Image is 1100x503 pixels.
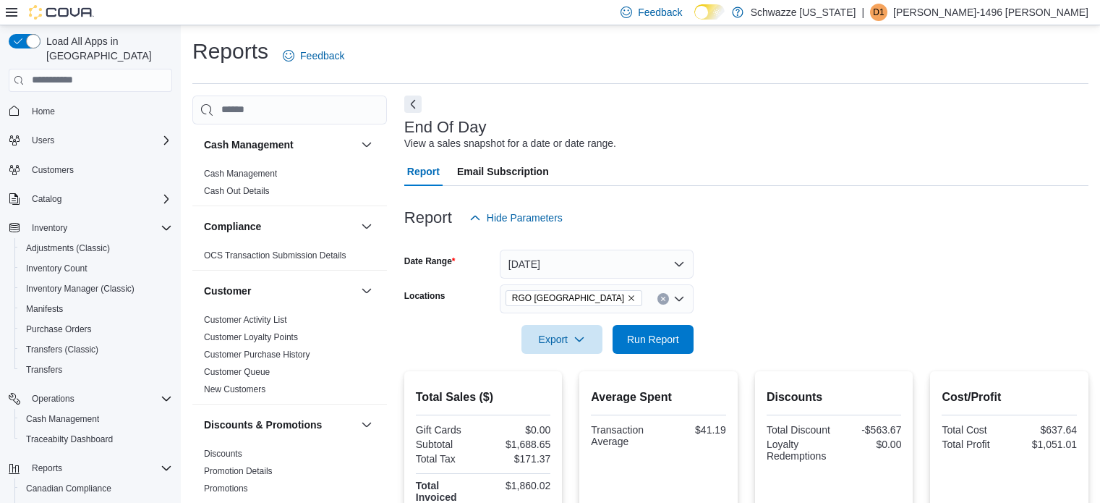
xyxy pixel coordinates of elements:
[20,300,69,318] a: Manifests
[751,4,856,21] p: Schwazze [US_STATE]
[26,324,92,335] span: Purchase Orders
[204,466,273,476] a: Promotion Details
[14,478,178,499] button: Canadian Compliance
[500,250,694,279] button: [DATE]
[14,279,178,299] button: Inventory Manager (Classic)
[20,260,172,277] span: Inventory Count
[26,263,88,274] span: Inventory Count
[837,439,901,450] div: $0.00
[20,341,104,358] a: Transfers (Classic)
[32,164,74,176] span: Customers
[416,424,480,436] div: Gift Cards
[486,453,550,465] div: $171.37
[3,218,178,238] button: Inventory
[673,293,685,305] button: Open list of options
[416,439,480,450] div: Subtotal
[277,41,350,70] a: Feedback
[204,186,270,196] a: Cash Out Details
[32,393,74,405] span: Operations
[893,4,1088,21] p: [PERSON_NAME]-1496 [PERSON_NAME]
[26,434,113,445] span: Traceabilty Dashboard
[14,360,178,380] button: Transfers
[20,280,140,297] a: Inventory Manager (Classic)
[26,161,172,179] span: Customers
[521,325,602,354] button: Export
[204,384,265,394] a: New Customers
[204,185,270,197] span: Cash Out Details
[487,211,563,225] span: Hide Parameters
[942,424,1006,436] div: Total Cost
[26,132,60,149] button: Users
[204,331,298,343] span: Customer Loyalty Points
[767,389,902,406] h2: Discounts
[20,361,172,379] span: Transfers
[26,242,110,254] span: Adjustments (Classic)
[26,364,62,376] span: Transfers
[20,410,105,428] a: Cash Management
[694,4,725,20] input: Dark Mode
[486,480,550,491] div: $1,860.02
[14,339,178,360] button: Transfers (Classic)
[204,350,310,360] a: Customer Purchase History
[14,319,178,339] button: Purchase Orders
[26,413,99,425] span: Cash Management
[416,480,457,503] strong: Total Invoiced
[530,325,594,354] span: Export
[1012,439,1077,450] div: $1,051.01
[657,293,669,305] button: Clear input
[192,37,268,66] h1: Reports
[26,219,73,237] button: Inventory
[486,439,550,450] div: $1,688.65
[204,465,273,477] span: Promotion Details
[26,460,68,477] button: Reports
[26,132,172,149] span: Users
[204,449,242,459] a: Discounts
[3,159,178,180] button: Customers
[14,299,178,319] button: Manifests
[32,222,67,234] span: Inventory
[26,283,135,295] span: Inventory Manager (Classic)
[204,367,270,377] a: Customer Queue
[358,136,375,153] button: Cash Management
[20,321,172,338] span: Purchase Orders
[767,424,831,436] div: Total Discount
[26,460,172,477] span: Reports
[627,332,679,347] span: Run Report
[204,384,265,395] span: New Customers
[204,138,294,152] h3: Cash Management
[32,462,62,474] span: Reports
[26,161,80,179] a: Customers
[20,431,119,448] a: Traceabilty Dashboard
[358,282,375,300] button: Customer
[204,284,251,298] h3: Customer
[457,157,549,186] span: Email Subscription
[404,119,487,136] h3: End Of Day
[26,219,172,237] span: Inventory
[358,416,375,434] button: Discounts & Promotions
[204,349,310,360] span: Customer Purchase History
[404,96,422,113] button: Next
[204,219,355,234] button: Compliance
[14,258,178,279] button: Inventory Count
[204,314,287,326] span: Customer Activity List
[3,130,178,151] button: Users
[204,250,346,261] a: OCS Transaction Submission Details
[204,315,287,325] a: Customer Activity List
[20,260,93,277] a: Inventory Count
[512,291,624,305] span: RGO [GEOGRAPHIC_DATA]
[204,332,298,342] a: Customer Loyalty Points
[942,439,1006,450] div: Total Profit
[942,389,1077,406] h2: Cost/Profit
[32,135,54,146] span: Users
[204,284,355,298] button: Customer
[416,453,480,465] div: Total Tax
[192,311,387,404] div: Customer
[26,190,172,208] span: Catalog
[32,193,61,205] span: Catalog
[20,240,172,257] span: Adjustments (Classic)
[204,168,277,179] span: Cash Management
[767,439,831,462] div: Loyalty Redemptions
[14,238,178,258] button: Adjustments (Classic)
[486,424,550,436] div: $0.00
